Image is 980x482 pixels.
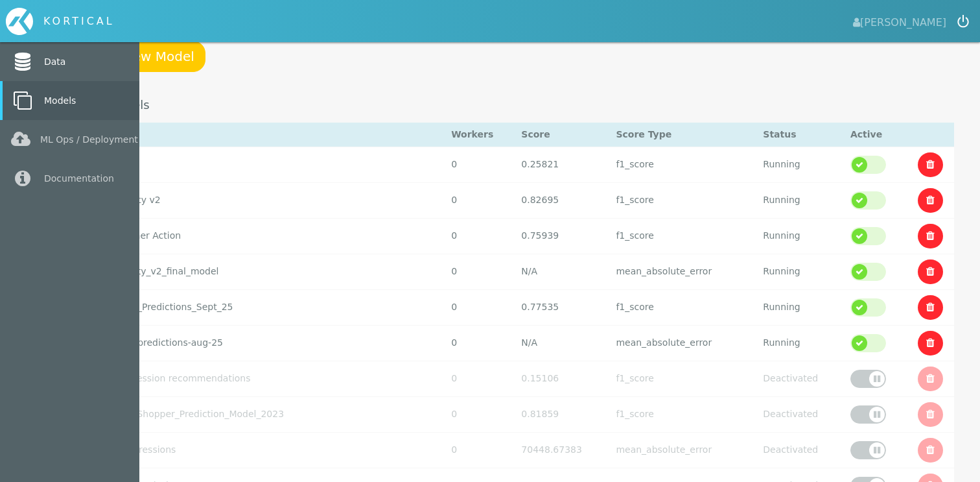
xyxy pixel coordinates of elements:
[65,289,446,325] td: App_Download_Predictions_Sept_25
[6,8,125,35] div: Home
[763,159,800,169] span: Running
[446,289,516,325] td: 0
[516,289,611,325] td: 0.77535
[65,98,954,112] h2: Your Models
[446,396,516,432] td: 0
[611,289,758,325] td: f1_score
[516,122,611,147] th: Score
[611,361,758,396] td: f1_score
[446,325,516,361] td: 0
[763,373,818,383] span: Deactivated
[516,182,611,218] td: 0.82695
[611,182,758,218] td: f1_score
[446,254,516,289] td: 0
[763,302,800,312] span: Running
[65,361,446,396] td: IN-101 Same-session recommendations
[65,218,446,254] td: Next Best Banner Action
[446,182,516,218] td: 0
[763,195,800,205] span: Running
[611,218,758,254] td: f1_score
[957,15,969,28] img: icon-logout.svg
[516,432,611,468] td: 70448.67383
[65,432,446,468] td: US_search_impressions
[516,361,611,396] td: 0.15106
[446,361,516,396] td: 0
[446,122,516,147] th: Workers
[6,8,33,35] img: icon-kortical.svg
[611,122,758,147] th: Score Type
[516,218,611,254] td: 0.75939
[446,147,516,182] td: 0
[65,147,446,182] td: IN-101
[853,12,946,30] span: [PERSON_NAME]
[516,147,611,182] td: 0.25821
[516,396,611,432] td: 0.81859
[446,218,516,254] td: 0
[611,254,758,289] td: mean_absolute_error
[763,444,818,455] span: Deactivated
[611,147,758,182] td: f1_score
[65,122,446,147] th: Name
[6,8,125,35] a: KORTICAL
[845,122,907,147] th: Active
[763,337,800,348] span: Running
[611,325,758,361] td: mean_absolute_error
[43,14,115,29] div: KORTICAL
[758,122,845,147] th: Status
[763,409,818,419] span: Deactivated
[65,254,446,289] td: category_affinity_v2_final_model
[516,254,611,289] td: N/A
[65,182,446,218] td: Category Affinity v2
[611,432,758,468] td: mean_absolute_error
[65,325,446,361] td: app-download-predictions-aug-25
[516,325,611,361] td: N/A
[65,396,446,432] td: Summer_Sale_Shopper_Prediction_Model_2023
[446,432,516,468] td: 0
[611,396,758,432] td: f1_score
[763,266,800,276] span: Running
[763,230,800,241] span: Running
